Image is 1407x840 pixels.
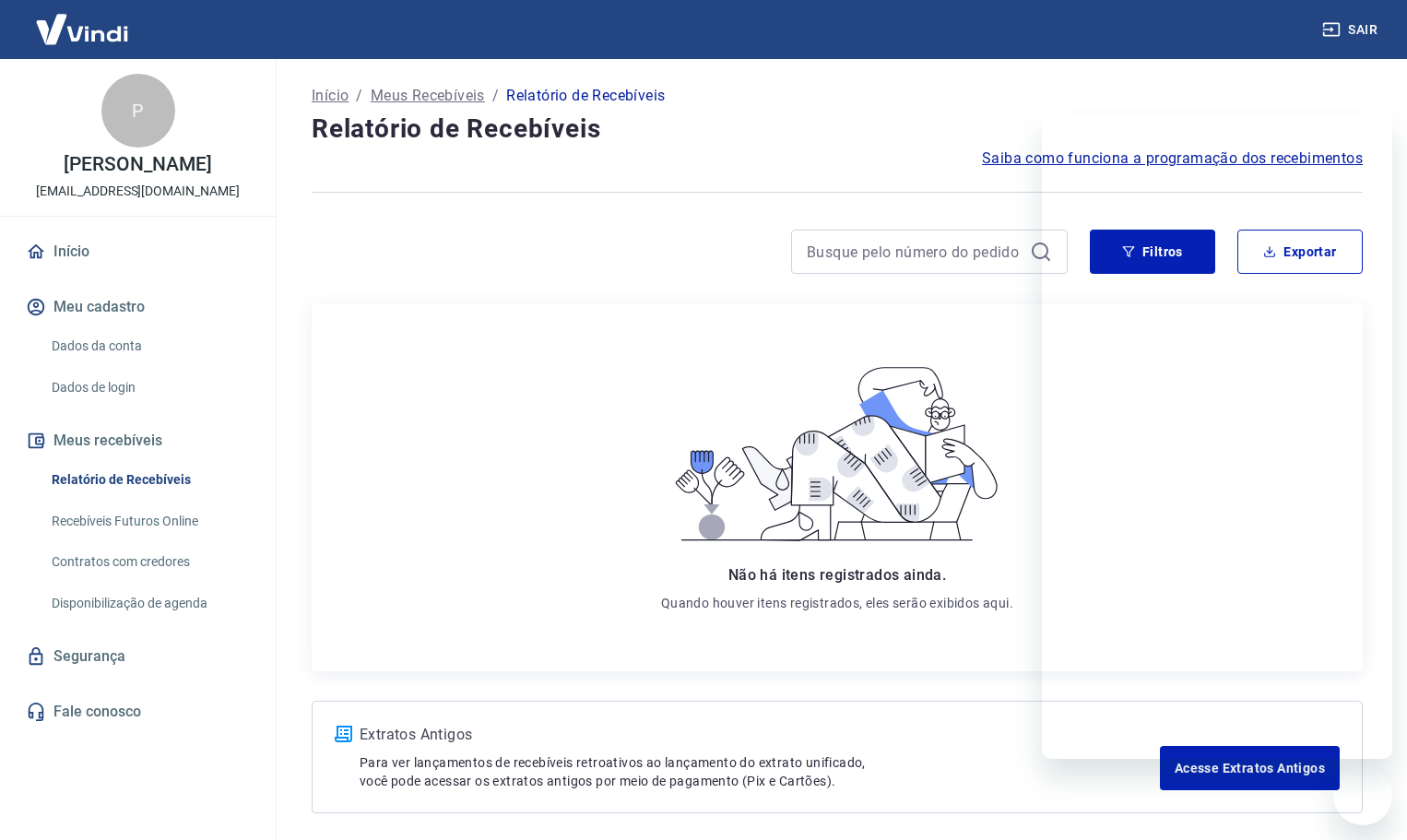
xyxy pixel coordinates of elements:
[661,594,1013,612] p: Quando houver itens registrados, eles serão exibidos aqui.
[36,182,240,201] p: [EMAIL_ADDRESS][DOMAIN_NAME]
[312,111,1363,148] h4: Relatório de Recebíveis
[44,543,254,581] a: Contratos com credores
[356,85,362,107] p: /
[22,231,254,272] a: Início
[22,420,254,461] button: Meus recebíveis
[22,1,142,57] img: Vindi
[371,85,485,107] a: Meus Recebíveis
[44,327,254,365] a: Dados da conta
[807,238,1023,266] input: Busque pelo número do pedido
[22,692,254,732] a: Fale conosco
[1042,113,1392,759] iframe: Janela de mensagens
[312,85,349,107] a: Início
[506,85,665,107] p: Relatório de Recebíveis
[44,585,254,622] a: Disponibilização de agenda
[101,74,175,148] div: P
[492,85,499,107] p: /
[1318,13,1385,47] button: Sair
[44,369,254,407] a: Dados de login
[360,724,1160,746] p: Extratos Antigos
[44,461,254,499] a: Relatório de Recebíveis
[360,753,1160,790] p: Para ver lançamentos de recebíveis retroativos ao lançamento do extrato unificado, você pode aces...
[1160,746,1340,790] a: Acesse Extratos Antigos
[22,636,254,677] a: Segurança
[22,287,254,327] button: Meu cadastro
[982,148,1363,170] a: Saiba como funciona a programação dos recebimentos
[728,566,946,584] span: Não há itens registrados ainda.
[335,726,352,742] img: ícone
[44,503,254,540] a: Recebíveis Futuros Online
[1333,766,1392,825] iframe: Botão para abrir a janela de mensagens, conversa em andamento
[64,155,211,174] p: [PERSON_NAME]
